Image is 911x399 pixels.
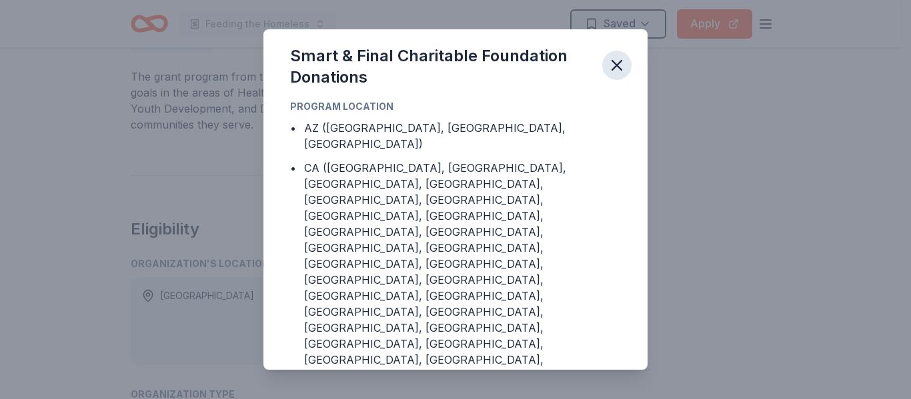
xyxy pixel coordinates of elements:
div: AZ ([GEOGRAPHIC_DATA], [GEOGRAPHIC_DATA], [GEOGRAPHIC_DATA]) [304,120,621,152]
div: • [290,120,296,136]
div: • [290,160,296,176]
div: Smart & Final Charitable Foundation Donations [290,45,592,88]
div: Program Location [290,99,621,115]
div: CA ([GEOGRAPHIC_DATA], [GEOGRAPHIC_DATA], [GEOGRAPHIC_DATA], [GEOGRAPHIC_DATA], [GEOGRAPHIC_DATA]... [304,160,621,384]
